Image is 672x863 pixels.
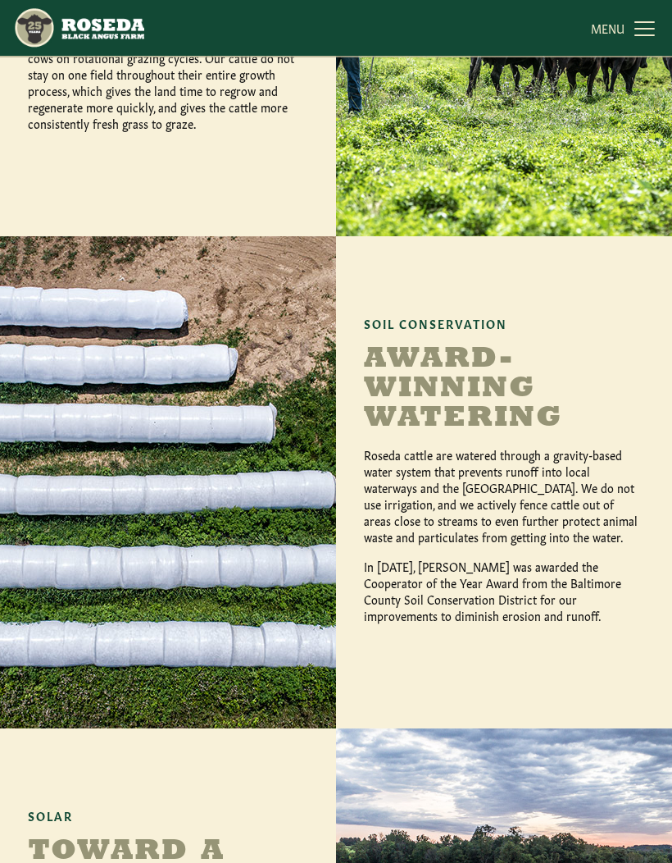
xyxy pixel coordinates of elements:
[364,315,644,331] h6: Soil Conservation
[13,7,144,49] img: https://roseda.com/wp-content/uploads/2021/05/roseda-25-header.png
[364,345,644,433] h2: Award-Winning Watering
[28,807,308,824] h6: Solar
[364,446,644,545] p: Roseda cattle are watered through a gravity-based water system that prevents runoff into local wa...
[364,558,644,623] p: In [DATE], [PERSON_NAME] was awarded the Cooperator of the Year Award from the Baltimore County S...
[28,33,308,131] p: Roseda lessens the impact of erosion by feeding our cows on rotational grazing cycles. Our cattle...
[591,20,624,36] span: MENU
